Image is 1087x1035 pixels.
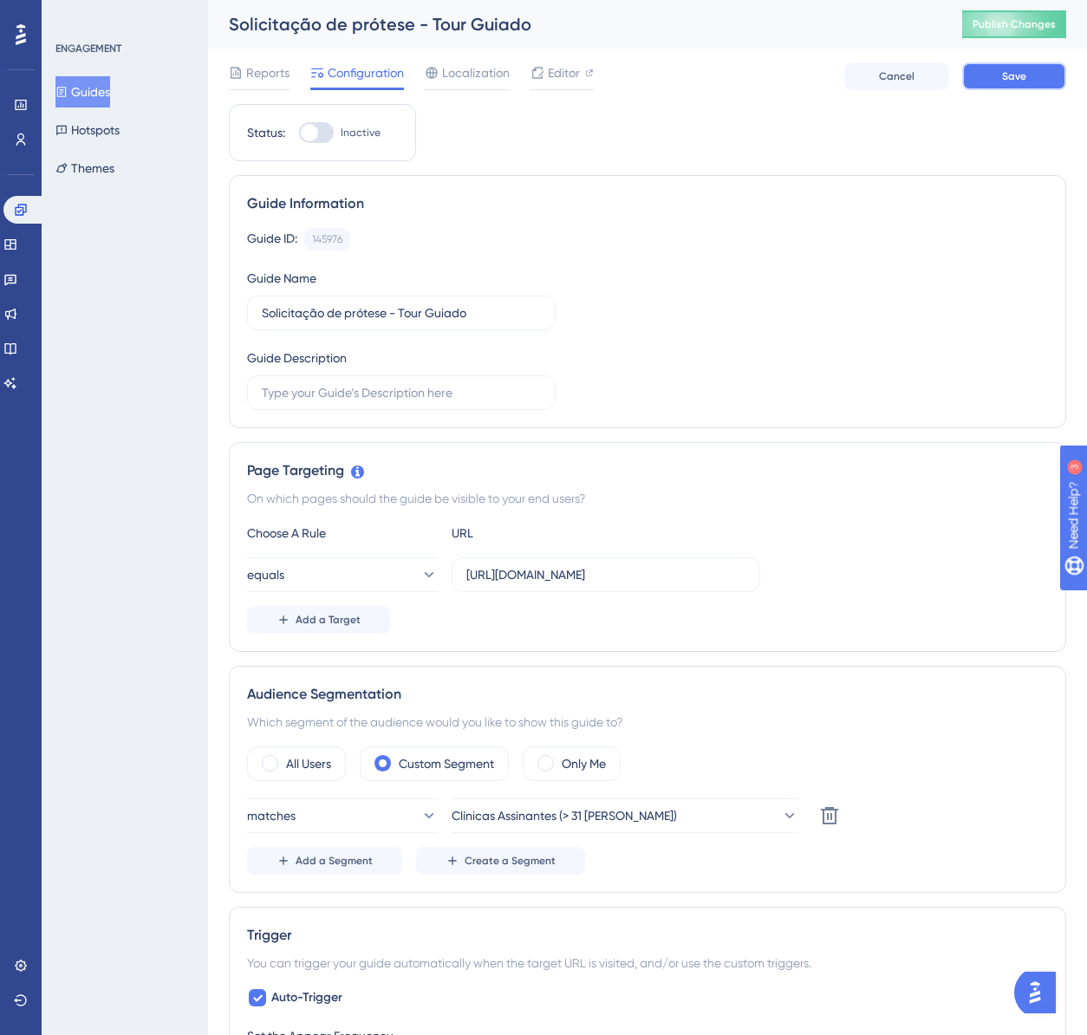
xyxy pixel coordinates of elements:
div: Audience Segmentation [247,684,1048,705]
div: Guide ID: [247,228,297,251]
span: Save [1002,69,1026,83]
button: matches [247,798,438,833]
div: Solicitação de prótese - Tour Guiado [229,12,919,36]
span: Reports [246,62,290,83]
button: Clínicas Assinantes (> 31 [PERSON_NAME]) [452,798,798,833]
label: All Users [286,753,331,774]
div: Trigger [247,925,1048,946]
span: Auto-Trigger [271,987,342,1008]
button: Themes [55,153,114,184]
span: equals [247,564,284,585]
span: Configuration [328,62,404,83]
span: Localization [442,62,510,83]
label: Only Me [562,753,606,774]
button: Save [962,62,1066,90]
span: Inactive [341,126,381,140]
span: Editor [548,62,580,83]
button: Hotspots [55,114,120,146]
label: Custom Segment [399,753,494,774]
div: Page Targeting [247,460,1048,481]
div: 145976 [312,232,342,246]
input: Type your Guide’s Name here [262,303,541,322]
div: ENGAGEMENT [55,42,121,55]
button: Add a Segment [247,847,402,875]
span: matches [247,805,296,826]
span: Create a Segment [465,854,556,868]
iframe: UserGuiding AI Assistant Launcher [1014,967,1066,1019]
button: Cancel [844,62,948,90]
div: Guide Information [247,193,1048,214]
button: Publish Changes [962,10,1066,38]
span: Need Help? [41,4,108,25]
button: equals [247,557,438,592]
div: On which pages should the guide be visible to your end users? [247,488,1048,509]
span: Add a Target [296,613,361,627]
div: 3 [120,9,126,23]
button: Create a Segment [416,847,585,875]
button: Add a Target [247,606,390,634]
input: yourwebsite.com/path [466,565,745,584]
span: Cancel [879,69,915,83]
div: Choose A Rule [247,523,438,544]
div: Status: [247,122,285,143]
span: Add a Segment [296,854,373,868]
span: Clínicas Assinantes (> 31 [PERSON_NAME]) [452,805,677,826]
input: Type your Guide’s Description here [262,383,541,402]
div: Guide Name [247,268,316,289]
div: Which segment of the audience would you like to show this guide to? [247,712,1048,732]
div: URL [452,523,642,544]
div: You can trigger your guide automatically when the target URL is visited, and/or use the custom tr... [247,953,1048,973]
button: Guides [55,76,110,107]
div: Guide Description [247,348,347,368]
span: Publish Changes [973,17,1056,31]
